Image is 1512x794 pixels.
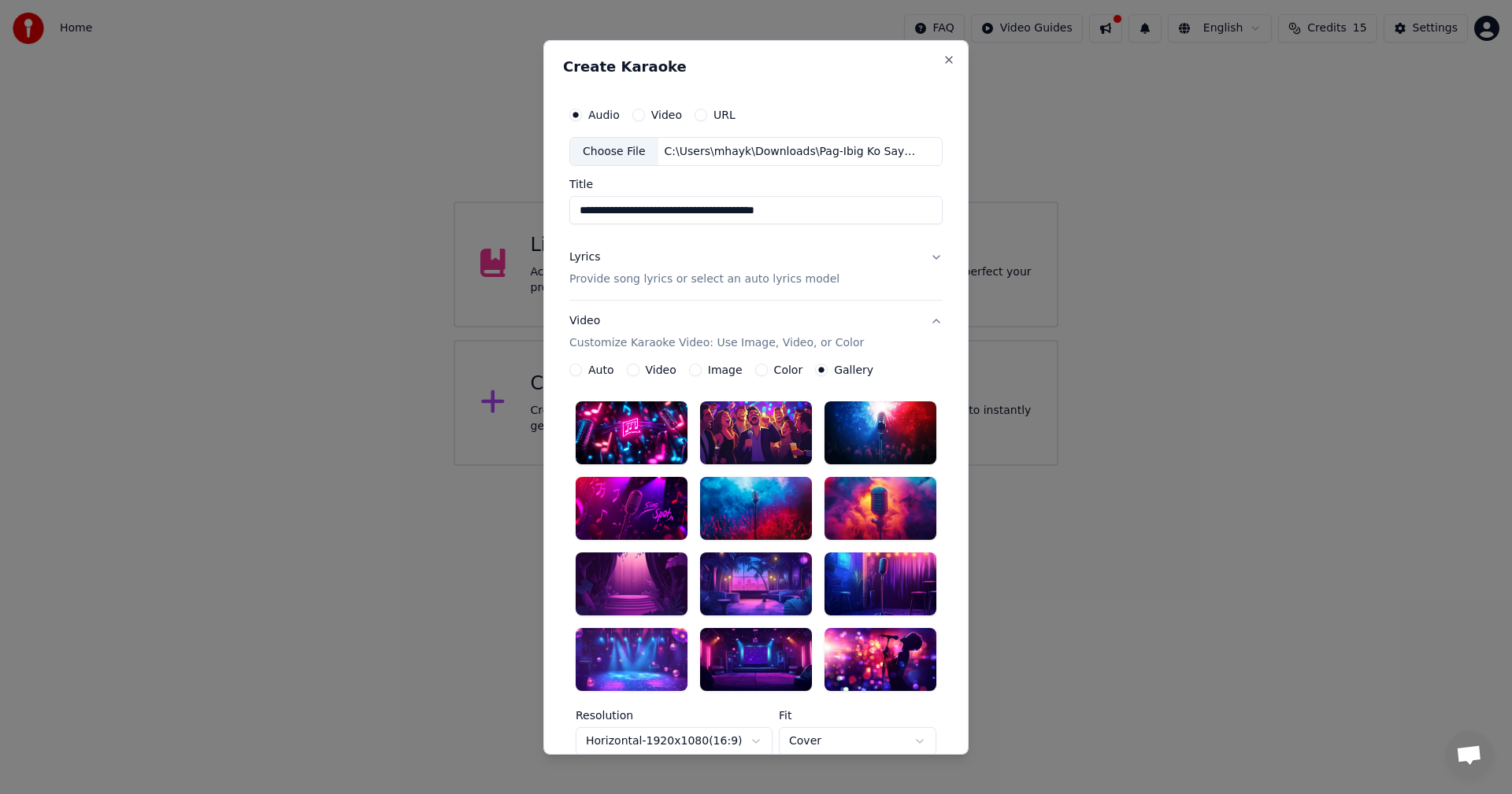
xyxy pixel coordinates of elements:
p: Customize Karaoke Video: Use Image, Video, or Color [569,335,864,351]
label: Resolution [576,710,773,721]
div: Lyrics [569,249,600,265]
label: Gallery [834,364,873,375]
label: Video [646,364,676,375]
label: Video [651,109,682,120]
div: Choose File [570,137,658,165]
label: URL [713,109,736,120]
label: Title [569,179,943,190]
p: Provide song lyrics or select an auto lyrics model [569,271,839,287]
button: LyricsProvide song lyrics or select an auto lyrics model [569,237,943,300]
label: Fit [779,710,936,721]
button: VideoCustomize Karaoke Video: Use Image, Video, or Color [569,301,943,364]
label: Color [774,364,803,375]
label: Auto [588,364,614,375]
label: Image [708,364,743,375]
label: Audio [588,109,620,120]
h2: Create Karaoke [563,59,949,73]
div: Video [569,313,864,351]
div: C:\Users\mhayk\Downloads\Pag-Ibig Ko Sayo’y Di Magbabago - Men Oppose.m4a [658,143,926,159]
